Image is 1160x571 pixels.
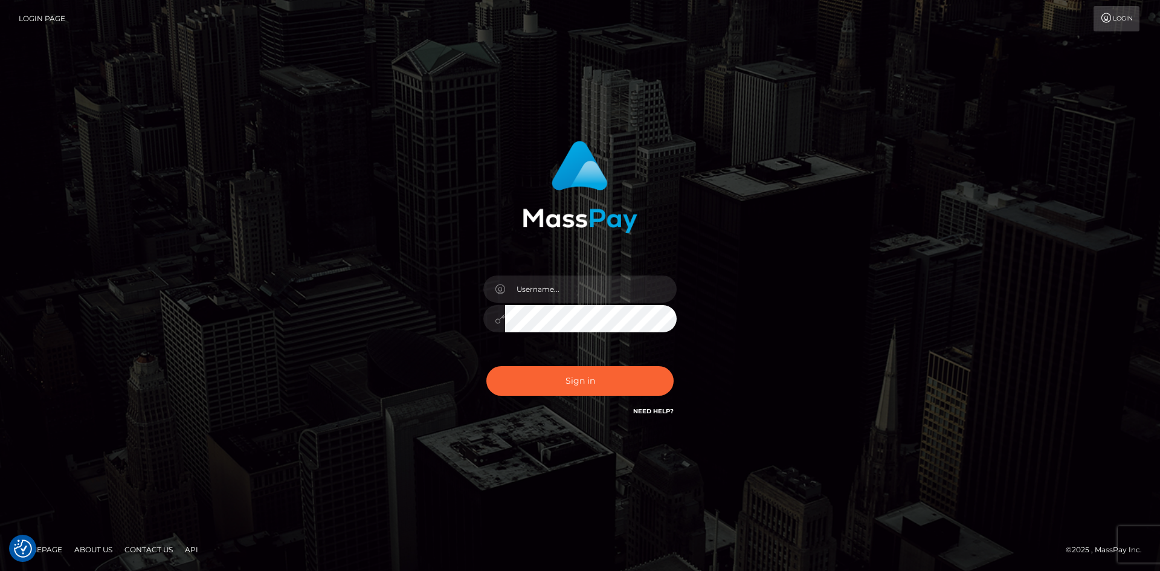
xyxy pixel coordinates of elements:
[120,540,178,559] a: Contact Us
[1066,543,1151,556] div: © 2025 , MassPay Inc.
[14,540,32,558] button: Consent Preferences
[14,540,32,558] img: Revisit consent button
[486,366,674,396] button: Sign in
[633,407,674,415] a: Need Help?
[523,141,637,233] img: MassPay Login
[1094,6,1139,31] a: Login
[180,540,203,559] a: API
[19,6,65,31] a: Login Page
[69,540,117,559] a: About Us
[13,540,67,559] a: Homepage
[505,276,677,303] input: Username...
